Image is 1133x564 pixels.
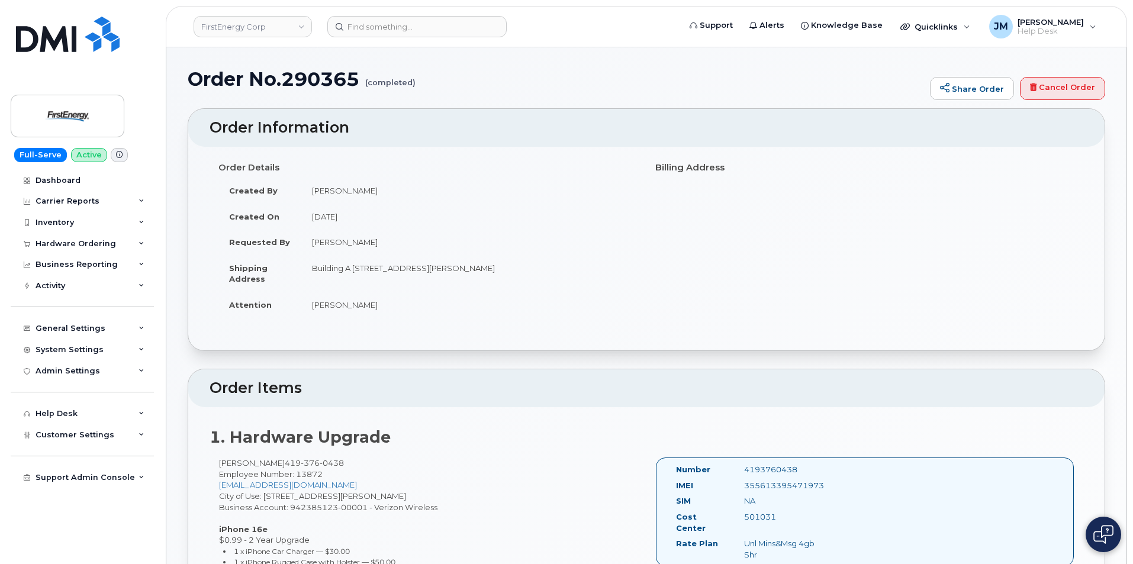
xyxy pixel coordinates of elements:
[188,69,924,89] h1: Order No.290365
[676,464,710,475] label: Number
[229,237,290,247] strong: Requested By
[234,547,350,556] small: 1 x iPhone Car Charger — $30.00
[210,380,1083,397] h2: Order Items
[229,212,279,221] strong: Created On
[676,511,726,533] label: Cost Center
[219,480,357,489] a: [EMAIL_ADDRESS][DOMAIN_NAME]
[1020,77,1105,101] a: Cancel Order
[735,495,830,507] div: NA
[229,186,278,195] strong: Created By
[301,204,638,230] td: [DATE]
[320,458,344,468] span: 0438
[301,229,638,255] td: [PERSON_NAME]
[301,458,320,468] span: 376
[930,77,1014,101] a: Share Order
[365,69,416,87] small: (completed)
[735,480,830,491] div: 355613395471973
[735,538,830,560] div: Unl Mins&Msg 4gb Shr
[218,163,638,173] h4: Order Details
[301,178,638,204] td: [PERSON_NAME]
[301,255,638,292] td: Building A [STREET_ADDRESS][PERSON_NAME]
[676,538,718,549] label: Rate Plan
[1093,525,1113,544] img: Open chat
[676,495,691,507] label: SIM
[229,263,268,284] strong: Shipping Address
[301,292,638,318] td: [PERSON_NAME]
[735,464,830,475] div: 4193760438
[735,511,830,523] div: 501031
[285,458,344,468] span: 419
[676,480,693,491] label: IMEI
[229,300,272,310] strong: Attention
[210,120,1083,136] h2: Order Information
[219,524,268,534] strong: iPhone 16e
[219,469,323,479] span: Employee Number: 13872
[655,163,1074,173] h4: Billing Address
[210,427,391,447] strong: 1. Hardware Upgrade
